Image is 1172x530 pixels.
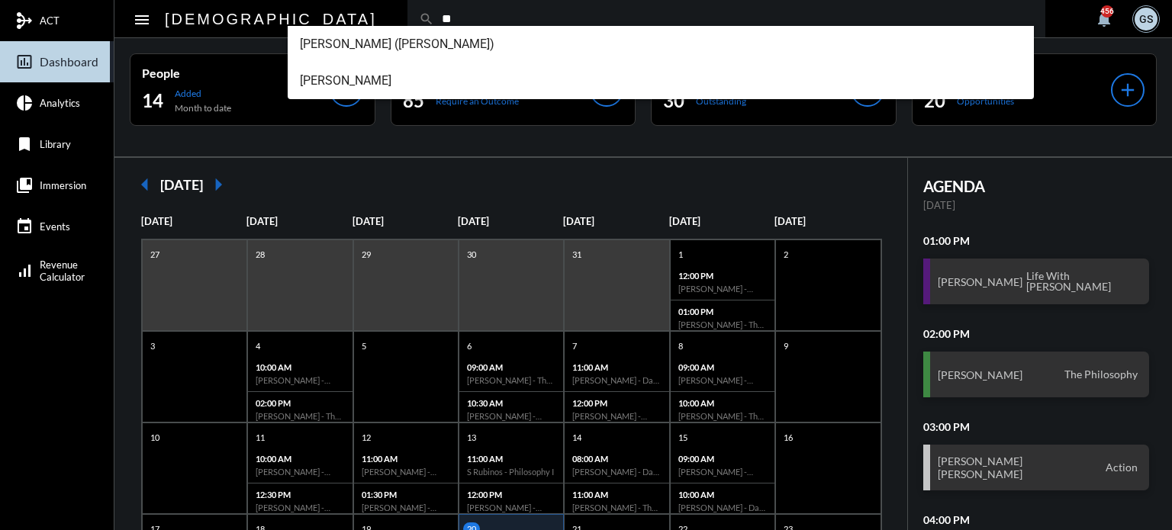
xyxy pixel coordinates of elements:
p: [DATE] [458,215,563,227]
p: 02:00 PM [256,398,344,408]
p: [DATE] [141,215,246,227]
h6: [PERSON_NAME] - Philosophy I [362,503,450,512]
p: 2 [780,248,792,261]
h2: [DEMOGRAPHIC_DATA] [165,7,377,31]
p: [DATE] [923,199,1150,211]
h6: [PERSON_NAME] - The Philosophy [256,411,344,421]
p: 15 [675,431,691,444]
span: [PERSON_NAME] ([PERSON_NAME]) [300,26,1022,63]
span: Dashboard [40,55,98,69]
h2: AGENDA [923,177,1150,195]
p: 4 [252,339,264,352]
mat-icon: Side nav toggle icon [133,11,151,29]
span: Revenue Calculator [40,259,85,283]
p: People [142,66,330,80]
h6: [PERSON_NAME] - The Philosophy [467,375,555,385]
mat-icon: pie_chart [15,94,34,112]
p: 11:00 AM [467,454,555,464]
p: Outstanding [696,95,746,107]
p: 10:30 AM [467,398,555,408]
p: Added [175,88,231,99]
p: 6 [463,339,475,352]
p: Require an Outcome [436,95,519,107]
mat-icon: bookmark [15,135,34,153]
p: 31 [568,248,585,261]
mat-icon: arrow_right [203,169,233,200]
div: GS [1135,8,1158,31]
mat-icon: arrow_left [130,169,160,200]
mat-icon: signal_cellular_alt [15,262,34,280]
p: 08:00 AM [572,454,661,464]
span: Action [1102,461,1141,474]
h6: [PERSON_NAME] - Data Capturing [572,375,661,385]
mat-icon: collections_bookmark [15,176,34,194]
mat-icon: notifications [1095,10,1113,28]
mat-icon: event [15,217,34,236]
span: ACT [40,14,60,27]
h6: [PERSON_NAME] - Data Capturing [678,503,767,512]
p: 16 [780,431,797,444]
p: 14 [568,431,585,444]
p: 5 [358,339,370,352]
h6: [PERSON_NAME] - [PERSON_NAME] - Data Capturing [678,375,767,385]
mat-icon: search [419,11,434,27]
h6: S Rubinos - Philosophy I [467,467,555,477]
p: 11:00 AM [572,490,661,499]
p: 10:00 AM [256,362,344,372]
h2: 04:00 PM [923,513,1150,526]
p: 12:00 PM [678,271,767,281]
p: 12:00 PM [467,490,555,499]
p: 10 [146,431,163,444]
mat-icon: insert_chart_outlined [15,53,34,71]
h2: 85 [403,88,424,113]
p: 29 [358,248,375,261]
p: [DATE] [669,215,774,227]
p: [DATE] [246,215,352,227]
h6: [PERSON_NAME] - Action [467,503,555,512]
p: 27 [146,248,163,261]
h6: [PERSON_NAME] - Action [467,411,555,421]
h3: [PERSON_NAME] [938,275,1022,288]
span: Immersion [40,179,86,191]
span: [PERSON_NAME] [300,63,1022,99]
h2: 03:00 PM [923,420,1150,433]
span: Library [40,138,71,150]
p: 11:00 AM [362,454,450,464]
p: 12:30 PM [256,490,344,499]
p: 28 [252,248,269,261]
p: 10:00 AM [678,490,767,499]
p: 11 [252,431,269,444]
h2: 02:00 PM [923,327,1150,340]
p: 01:00 PM [678,307,767,316]
span: Events [40,220,70,233]
p: 1 [675,248,687,261]
p: 10:00 AM [678,398,767,408]
h6: [PERSON_NAME] - The Philosophy [678,411,767,421]
p: [DATE] [353,215,458,227]
h6: [PERSON_NAME] - The Philosophy [572,503,661,512]
span: Life With [PERSON_NAME] [1022,269,1142,294]
p: Month to date [175,102,231,114]
h6: [PERSON_NAME] - Review [256,467,344,477]
mat-icon: add [1117,79,1138,101]
p: 09:00 AM [678,362,767,372]
p: 09:00 AM [678,454,767,464]
p: 7 [568,339,581,352]
p: 09:00 AM [467,362,555,372]
h6: [PERSON_NAME] - [PERSON_NAME] - Data Capturing [678,467,767,477]
p: 12:00 PM [572,398,661,408]
p: 12 [358,431,375,444]
p: 30 [463,248,480,261]
h6: [PERSON_NAME] - Investment [572,411,661,421]
p: 10:00 AM [256,454,344,464]
h6: [PERSON_NAME] - Data Capturing [572,467,661,477]
p: 01:30 PM [362,490,450,499]
h2: 01:00 PM [923,234,1150,247]
h2: [DATE] [160,176,203,193]
h6: [PERSON_NAME] - Verification [256,375,344,385]
p: Opportunities [957,95,1014,107]
h6: [PERSON_NAME] - Philosophy I [362,467,450,477]
h2: 30 [663,88,684,113]
button: Toggle sidenav [127,4,157,34]
p: [DATE] [563,215,668,227]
